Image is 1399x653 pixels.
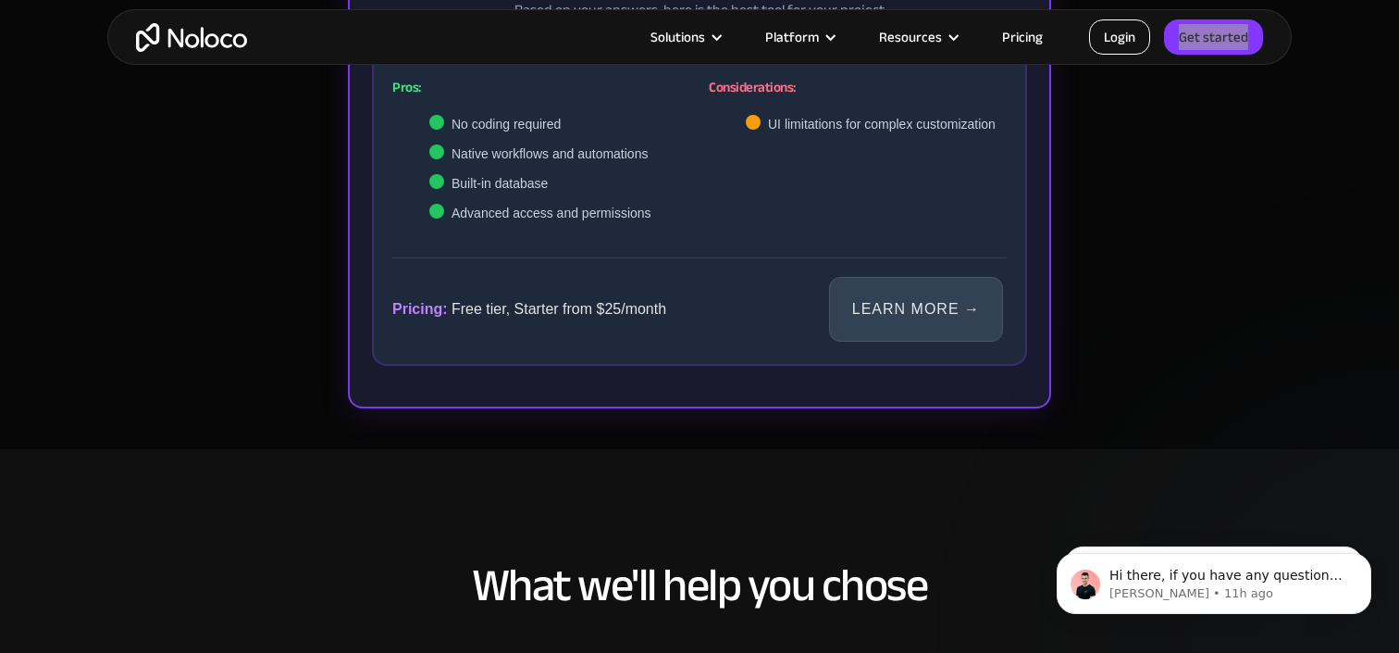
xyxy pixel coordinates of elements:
div: Platform [765,25,819,49]
h2: What we'll help you chose [126,560,1273,610]
div: Solutions [627,25,742,49]
div: Platform [742,25,856,49]
a: Learn More → [829,277,1003,342]
h4: Pros: [392,69,690,106]
div: Resources [856,25,979,49]
div: Solutions [650,25,705,49]
iframe: Intercom notifications message [1029,514,1399,644]
a: Login [1089,19,1150,55]
h4: Considerations: [709,69,1007,106]
span: Native workflows and automations [452,143,648,165]
a: Get started [1164,19,1263,55]
span: Built-in database [452,172,548,195]
span: No coding required [452,113,561,135]
span: Pricing: [392,301,448,317]
a: Pricing [979,25,1066,49]
span: UI limitations for complex customization [768,113,996,135]
div: Resources [879,25,942,49]
span: Advanced access and permissions [452,202,651,224]
a: home [136,23,247,52]
span: Free tier, Starter from $25/month [452,301,666,317]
